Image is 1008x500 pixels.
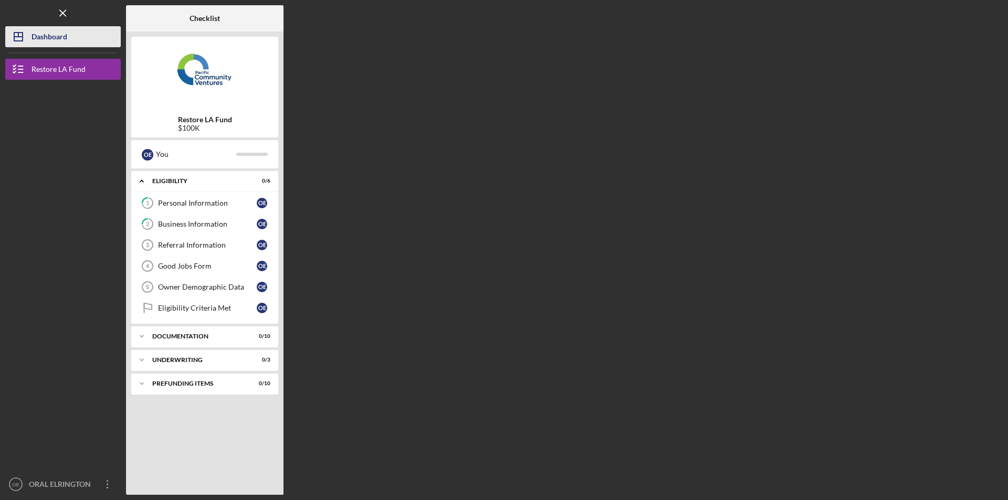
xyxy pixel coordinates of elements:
div: O E [257,261,267,271]
a: 3Referral InformationOE [136,235,273,256]
div: 0 / 10 [251,333,270,339]
div: O E [257,303,267,313]
div: O E [257,219,267,229]
div: Personal Information [158,199,257,207]
b: Restore LA Fund [178,115,232,124]
div: O E [257,282,267,292]
div: ORAL ELRINGTON [26,474,94,497]
div: 0 / 3 [251,357,270,363]
div: Prefunding Items [152,380,244,387]
img: Product logo [131,42,278,105]
div: Referral Information [158,241,257,249]
text: OE [12,482,19,487]
button: OEORAL ELRINGTON [5,474,121,495]
div: O E [142,149,153,161]
a: Eligibility Criteria MetOE [136,297,273,318]
div: Documentation [152,333,244,339]
div: Underwriting [152,357,244,363]
div: Business Information [158,220,257,228]
div: 0 / 10 [251,380,270,387]
div: You [156,145,236,163]
b: Checklist [190,14,220,23]
a: 2Business InformationOE [136,214,273,235]
div: 0 / 6 [251,178,270,184]
a: 5Owner Demographic DataOE [136,276,273,297]
a: 1Personal InformationOE [136,193,273,214]
button: Restore LA Fund [5,59,121,80]
a: 4Good Jobs FormOE [136,256,273,276]
div: O E [257,240,267,250]
tspan: 5 [146,284,149,290]
div: O E [257,198,267,208]
tspan: 3 [146,242,149,248]
tspan: 1 [146,200,149,207]
div: Eligibility Criteria Met [158,304,257,312]
div: Good Jobs Form [158,262,257,270]
div: $100K [178,124,232,132]
button: Dashboard [5,26,121,47]
tspan: 4 [146,263,150,269]
div: Eligibility [152,178,244,184]
tspan: 2 [146,221,149,228]
div: Dashboard [31,26,67,50]
div: Owner Demographic Data [158,283,257,291]
div: Restore LA Fund [31,59,86,82]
